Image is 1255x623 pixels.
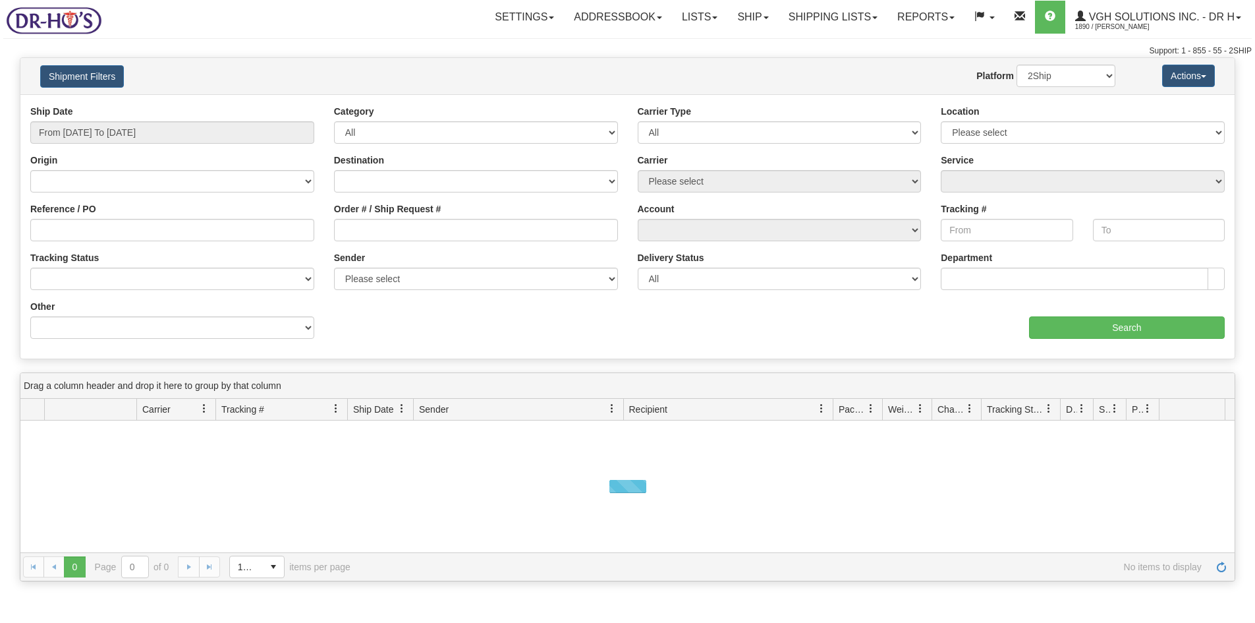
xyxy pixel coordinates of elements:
th: Press ctrl + space to group [981,399,1060,421]
span: Tracking Status [987,403,1044,416]
label: Tracking Status [30,251,99,264]
a: Addressbook [564,1,672,34]
label: Sender [334,251,365,264]
th: Press ctrl + space to group [44,399,136,421]
input: To [1093,219,1225,241]
span: Carrier [142,403,171,416]
a: Recipient filter column settings [810,398,833,420]
th: Press ctrl + space to group [882,399,932,421]
img: logo1890.jpg [3,3,104,37]
div: Support: 1 - 855 - 55 - 2SHIP [3,45,1252,57]
span: Pickup Status [1132,403,1143,416]
th: Press ctrl + space to group [215,399,347,421]
span: Weight [888,403,916,416]
a: Reports [887,1,964,34]
a: Ship Date filter column settings [391,398,413,420]
th: Press ctrl + space to group [833,399,882,421]
a: Weight filter column settings [909,398,932,420]
label: Delivery Status [638,251,704,264]
input: From [941,219,1073,241]
input: Search [1029,316,1225,339]
span: items per page [229,556,350,578]
span: select [263,556,284,578]
a: Ship [727,1,778,34]
label: Category [334,105,374,118]
a: Refresh [1211,556,1232,578]
th: Press ctrl + space to group [347,399,413,421]
label: Platform [976,69,1014,82]
label: Origin [30,154,57,167]
th: Press ctrl + space to group [1126,399,1159,421]
th: Press ctrl + space to group [1060,399,1093,421]
a: Charge filter column settings [959,398,981,420]
th: Press ctrl + space to group [413,399,623,421]
a: Pickup Status filter column settings [1136,398,1159,420]
th: Press ctrl + space to group [1093,399,1126,421]
button: Shipment Filters [40,65,124,88]
span: Charge [937,403,965,416]
label: Department [941,251,992,264]
span: 1000 [238,560,255,574]
a: VGH Solutions Inc. - Dr H 1890 / [PERSON_NAME] [1065,1,1251,34]
label: Destination [334,154,384,167]
label: Other [30,300,55,313]
span: Page of 0 [95,556,169,578]
span: Sender [419,403,449,416]
iframe: chat widget [1225,244,1254,378]
span: Page 0 [64,556,85,578]
label: Location [941,105,979,118]
label: Reference / PO [30,202,96,216]
span: Tracking # [221,403,264,416]
a: Lists [672,1,727,34]
a: Sender filter column settings [601,398,623,420]
button: Actions [1162,65,1215,87]
label: Ship Date [30,105,73,118]
label: Carrier Type [638,105,691,118]
span: Page sizes drop down [229,556,285,578]
a: Carrier filter column settings [193,398,215,420]
label: Tracking # [941,202,986,216]
div: Drag a column header and drop it here to group by that column [20,373,1235,399]
span: No items to display [369,562,1202,572]
label: Service [941,154,974,167]
a: Settings [485,1,564,34]
th: Press ctrl + space to group [623,399,833,421]
span: Ship Date [353,403,393,416]
a: Tracking Status filter column settings [1038,398,1060,420]
label: Account [638,202,675,216]
label: Carrier [638,154,668,167]
a: Shipment Issues filter column settings [1103,398,1126,420]
a: Packages filter column settings [860,398,882,420]
span: Delivery Status [1066,403,1077,416]
th: Press ctrl + space to group [1159,399,1225,421]
span: Shipment Issues [1099,403,1110,416]
a: Delivery Status filter column settings [1071,398,1093,420]
span: Packages [839,403,866,416]
a: Tracking # filter column settings [325,398,347,420]
a: Shipping lists [779,1,887,34]
th: Press ctrl + space to group [136,399,215,421]
label: Order # / Ship Request # [334,202,441,216]
th: Press ctrl + space to group [932,399,981,421]
span: 1890 / [PERSON_NAME] [1075,20,1174,34]
span: VGH Solutions Inc. - Dr H [1086,11,1235,22]
span: Recipient [629,403,667,416]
